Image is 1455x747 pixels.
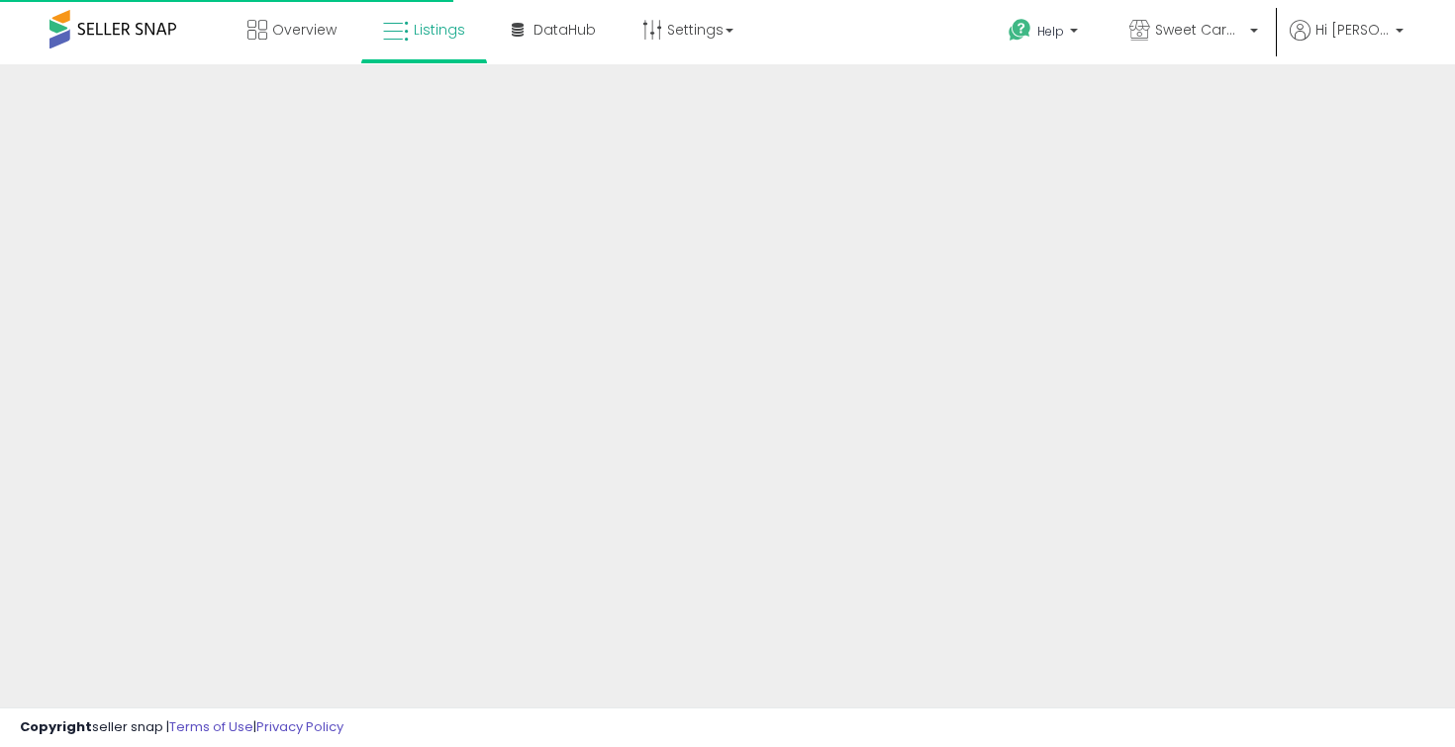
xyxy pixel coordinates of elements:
a: Help [993,3,1098,64]
strong: Copyright [20,717,92,736]
a: Terms of Use [169,717,253,736]
a: Hi [PERSON_NAME] [1290,20,1404,64]
span: Listings [414,20,465,40]
span: Help [1037,23,1064,40]
i: Get Help [1008,18,1032,43]
span: Sweet Carolina Supply [1155,20,1244,40]
span: Hi [PERSON_NAME] [1315,20,1390,40]
a: Privacy Policy [256,717,343,736]
div: seller snap | | [20,718,343,737]
span: DataHub [533,20,596,40]
span: Overview [272,20,337,40]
